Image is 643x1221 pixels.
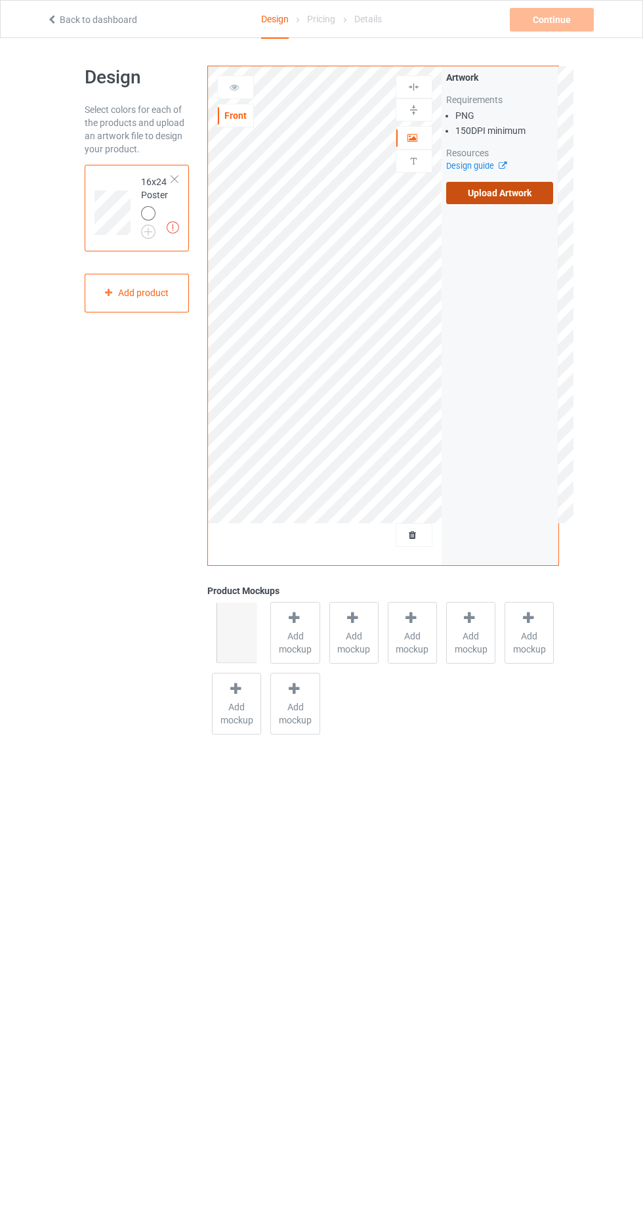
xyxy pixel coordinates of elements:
span: Add mockup [271,700,319,727]
div: Pricing [307,1,335,37]
div: Select colors for each of the products and upload an artwork file to design your product. [85,103,190,156]
div: Add mockup [270,673,320,735]
span: Add mockup [505,630,553,656]
img: svg%3E%0A [407,81,420,93]
div: Add mockup [212,673,261,735]
div: 16x24 Poster [141,175,173,234]
li: 150 DPI minimum [455,124,554,137]
img: regular.jpg [212,602,261,664]
div: Artwork [446,71,554,84]
img: svg%3E%0A [407,104,420,116]
span: Add mockup [388,630,436,656]
a: Design guide [446,161,506,171]
a: Back to dashboard [47,14,137,25]
div: Resources [446,146,554,160]
div: Add mockup [270,602,320,664]
span: Add mockup [213,700,260,727]
div: Add mockup [505,602,554,664]
img: svg+xml;base64,PD94bWwgdmVyc2lvbj0iMS4wIiBlbmNvZGluZz0iVVRGLTgiPz4KPHN2ZyB3aWR0aD0iMjJweCIgaGVpZ2... [141,225,156,239]
h1: Design [85,66,190,89]
div: Design [261,1,289,39]
label: Upload Artwork [446,182,554,204]
span: Add mockup [447,630,495,656]
div: Product Mockups [207,584,558,597]
div: Add product [85,274,190,312]
span: Add mockup [330,630,378,656]
div: Add mockup [388,602,437,664]
div: Details [354,1,382,37]
img: exclamation icon [167,221,179,234]
li: PNG [455,109,554,122]
img: svg%3E%0A [407,155,420,167]
div: Front [218,109,253,122]
div: Add mockup [446,602,495,664]
div: Requirements [446,93,554,106]
span: Add mockup [271,630,319,656]
div: 16x24 Poster [85,165,190,251]
div: Add mockup [329,602,379,664]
